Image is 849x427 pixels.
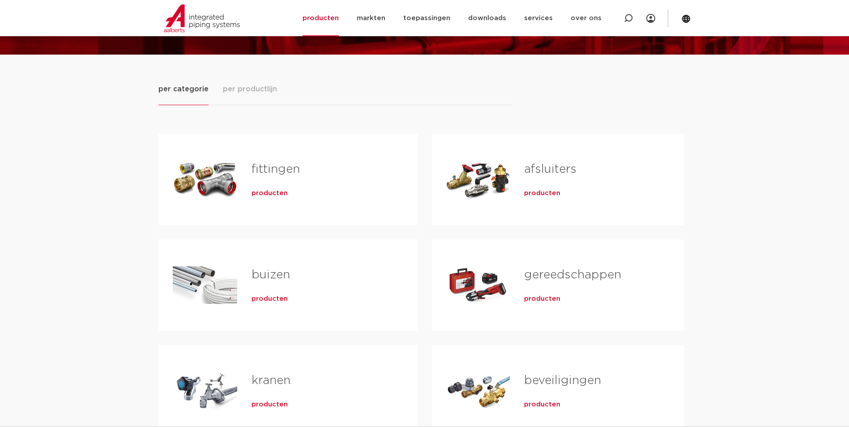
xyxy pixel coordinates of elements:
[252,163,300,175] a: fittingen
[524,295,560,303] a: producten
[524,189,560,198] a: producten
[223,84,277,94] span: per productlijn
[524,400,560,409] a: producten
[252,189,288,198] a: producten
[252,295,288,303] a: producten
[524,269,621,281] a: gereedschappen
[524,163,576,175] a: afsluiters
[252,400,288,409] a: producten
[524,375,601,386] a: beveiligingen
[252,375,290,386] a: kranen
[158,84,209,94] span: per categorie
[252,269,290,281] a: buizen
